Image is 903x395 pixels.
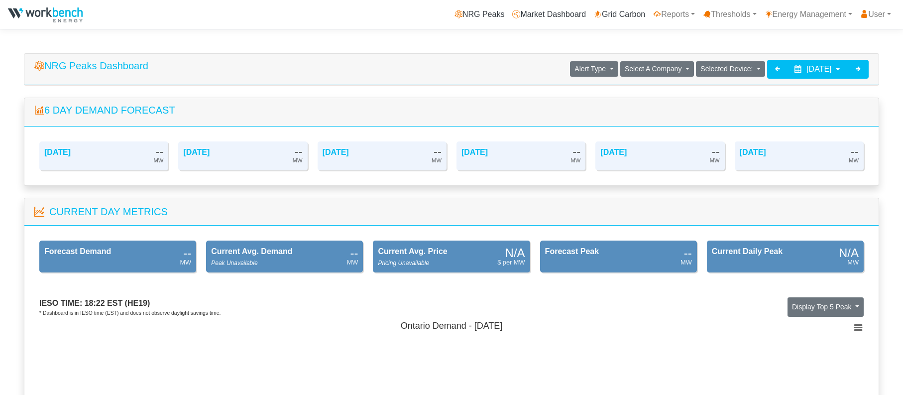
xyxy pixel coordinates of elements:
[183,148,210,156] a: [DATE]
[505,248,525,258] div: N/A
[740,148,766,156] a: [DATE]
[847,258,859,267] div: MW
[39,309,221,317] div: * Dashboard is in IESO time (EST) and does not observe daylight savings time.
[293,156,303,165] div: MW
[211,259,257,267] div: Peak Unavailable
[572,146,580,156] div: --
[806,65,831,73] span: [DATE]
[649,4,699,24] a: Reports
[700,65,753,73] span: Selected Device:
[508,4,590,24] a: Market Dashboard
[684,248,692,258] div: --
[712,246,783,258] div: Current Daily Peak
[153,156,163,165] div: MW
[451,4,508,24] a: NRG Peaks
[712,146,720,156] div: --
[856,4,895,24] a: User
[625,65,681,73] span: Select A Company
[155,146,163,156] div: --
[680,258,692,267] div: MW
[761,4,857,24] a: Energy Management
[350,248,358,258] div: --
[497,258,525,267] div: $ per MW
[849,156,859,165] div: MW
[49,204,168,219] div: Current Day Metrics
[8,7,83,22] img: NRGPeaks.png
[710,156,720,165] div: MW
[792,303,852,311] span: Display Top 5 Peak
[211,246,292,258] div: Current Avg. Demand
[347,258,358,267] div: MW
[545,246,599,258] div: Forecast Peak
[434,146,442,156] div: --
[620,61,694,77] button: Select A Company
[323,148,349,156] a: [DATE]
[699,4,760,24] a: Thresholds
[183,248,191,258] div: --
[378,259,429,267] div: Pricing Unavailable
[574,65,606,73] span: Alert Type
[44,246,111,258] div: Forecast Demand
[34,104,869,116] h5: 6 Day Demand Forecast
[39,299,82,307] span: IESO time:
[570,61,618,77] button: Alert Type
[788,297,864,317] button: Display Top 5 Peak
[839,248,859,258] div: N/A
[590,4,649,24] a: Grid Carbon
[570,156,580,165] div: MW
[44,148,71,156] a: [DATE]
[295,146,303,156] div: --
[696,61,765,77] button: Selected Device:
[85,299,150,307] span: 18:22 EST (HE19)
[432,156,442,165] div: MW
[378,246,447,258] div: Current Avg. Price
[401,321,503,331] tspan: Ontario Demand - [DATE]
[34,60,148,72] h5: NRG Peaks Dashboard
[180,258,191,267] div: MW
[600,148,627,156] a: [DATE]
[461,148,488,156] a: [DATE]
[851,146,859,156] div: --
